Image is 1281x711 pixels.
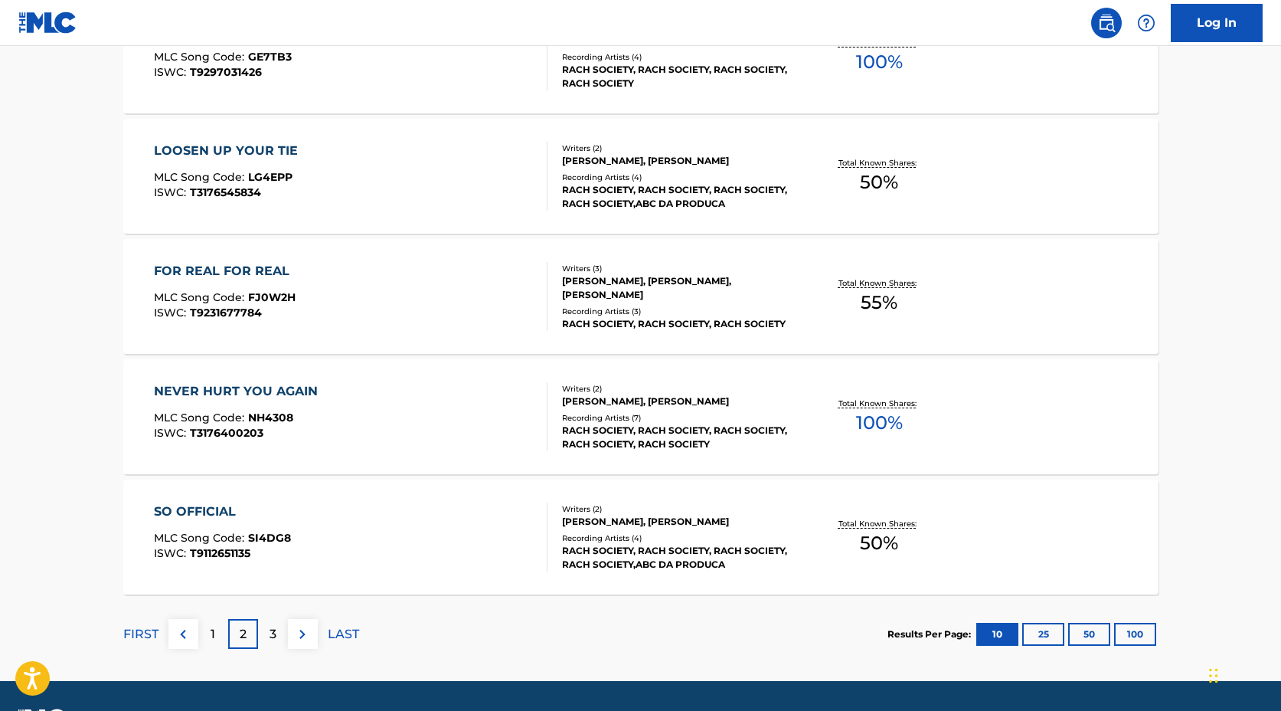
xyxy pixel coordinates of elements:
[562,183,793,211] div: RACH SOCIETY, RACH SOCIETY, RACH SOCIETY, RACH SOCIETY,ABC DA PRODUCA
[240,625,247,644] p: 2
[860,169,898,196] span: 50 %
[1204,637,1281,711] iframe: Chat Widget
[838,157,920,169] p: Total Known Shares:
[154,290,248,304] span: MLC Song Code :
[1171,4,1263,42] a: Log In
[270,625,276,644] p: 3
[562,544,793,572] div: RACH SOCIETY, RACH SOCIETY, RACH SOCIETY, RACH SOCIETY,ABC DA PRODUCA
[1209,653,1218,699] div: Drag
[248,531,291,545] span: SI4DG8
[154,306,190,319] span: ISWC :
[562,172,793,183] div: Recording Artists ( 4 )
[838,398,920,409] p: Total Known Shares:
[154,503,291,521] div: SO OFFICIAL
[211,625,215,644] p: 1
[562,63,793,90] div: RACH SOCIETY, RACH SOCIETY, RACH SOCIETY, RACH SOCIETY
[562,412,793,424] div: Recording Artists ( 7 )
[328,625,359,644] p: LAST
[174,625,192,644] img: left
[562,274,793,302] div: [PERSON_NAME], [PERSON_NAME], [PERSON_NAME]
[860,529,898,557] span: 50 %
[562,515,793,529] div: [PERSON_NAME], [PERSON_NAME]
[154,382,325,401] div: NEVER HURT YOU AGAIN
[248,50,292,64] span: GE7TB3
[562,143,793,154] div: Writers ( 2 )
[154,546,190,560] span: ISWC :
[562,395,793,408] div: [PERSON_NAME], [PERSON_NAME]
[154,170,248,184] span: MLC Song Code :
[562,317,793,331] div: RACH SOCIETY, RACH SOCIETY, RACH SOCIETY
[562,383,793,395] div: Writers ( 2 )
[1137,14,1155,32] img: help
[1097,14,1116,32] img: search
[190,426,263,440] span: T3176400203
[1091,8,1122,38] a: Public Search
[562,51,793,63] div: Recording Artists ( 4 )
[248,170,292,184] span: LG4EPP
[190,185,261,199] span: T3176545834
[123,625,158,644] p: FIRST
[1068,623,1110,646] button: 50
[861,289,897,316] span: 55 %
[154,426,190,440] span: ISWC :
[190,546,250,560] span: T9112651135
[856,48,903,76] span: 100 %
[1131,8,1162,38] div: Help
[190,65,262,79] span: T9297031426
[154,411,248,424] span: MLC Song Code :
[154,531,248,545] span: MLC Song Code :
[1022,623,1064,646] button: 25
[562,424,793,451] div: RACH SOCIETY, RACH SOCIETY, RACH SOCIETY, RACH SOCIETY, RACH SOCIETY
[562,263,793,274] div: Writers ( 3 )
[123,480,1158,595] a: SO OFFICIALMLC Song Code:SI4DG8ISWC:T9112651135Writers (2)[PERSON_NAME], [PERSON_NAME]Recording A...
[976,623,1018,646] button: 10
[123,359,1158,474] a: NEVER HURT YOU AGAINMLC Song Code:NH4308ISWC:T3176400203Writers (2)[PERSON_NAME], [PERSON_NAME]Re...
[248,411,293,424] span: NH4308
[154,262,297,280] div: FOR REAL FOR REAL
[856,409,903,437] span: 100 %
[562,532,793,544] div: Recording Artists ( 4 )
[123,239,1158,354] a: FOR REAL FOR REALMLC Song Code:FJ0W2HISWC:T9231677784Writers (3)[PERSON_NAME], [PERSON_NAME], [PE...
[887,627,975,641] p: Results Per Page:
[154,50,248,64] span: MLC Song Code :
[123,119,1158,234] a: LOOSEN UP YOUR TIEMLC Song Code:LG4EPPISWC:T3176545834Writers (2)[PERSON_NAME], [PERSON_NAME]Reco...
[248,290,296,304] span: FJ0W2H
[1114,623,1156,646] button: 100
[562,503,793,515] div: Writers ( 2 )
[154,142,306,160] div: LOOSEN UP YOUR TIE
[293,625,312,644] img: right
[154,185,190,199] span: ISWC :
[190,306,262,319] span: T9231677784
[562,154,793,168] div: [PERSON_NAME], [PERSON_NAME]
[838,277,920,289] p: Total Known Shares:
[18,11,77,34] img: MLC Logo
[838,518,920,529] p: Total Known Shares:
[562,306,793,317] div: Recording Artists ( 3 )
[154,65,190,79] span: ISWC :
